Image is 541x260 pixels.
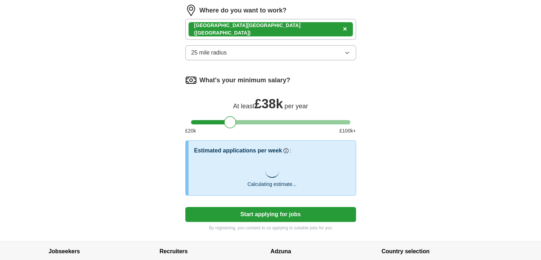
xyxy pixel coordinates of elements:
[247,22,301,28] strong: [GEOGRAPHIC_DATA]
[185,45,356,60] button: 25 mile radius
[185,127,196,135] span: £ 20 k
[200,76,290,85] label: What's your minimum salary?
[233,103,254,110] span: At least
[285,103,308,110] span: per year
[185,74,197,86] img: salary.png
[194,30,251,36] span: ([GEOGRAPHIC_DATA])
[185,5,197,16] img: location.png
[248,181,297,188] p: Calculating estimate...
[343,24,347,35] button: ×
[194,146,282,155] h3: Estimated applications per week
[290,146,291,155] h3: :
[194,22,340,37] div: [GEOGRAPHIC_DATA]
[185,225,356,231] p: By registering, you consent to us applying to suitable jobs for you
[343,25,347,33] span: ×
[185,207,356,222] button: Start applying for jobs
[191,48,227,57] span: 25 mile radius
[254,97,283,111] span: £ 38k
[200,6,287,15] label: Where do you want to work?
